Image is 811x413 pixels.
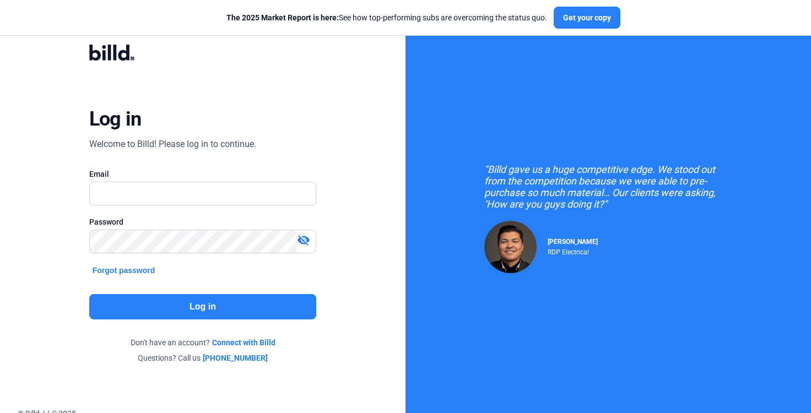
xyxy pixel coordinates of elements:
img: Raul Pacheco [484,221,537,273]
div: Don't have an account? [89,337,317,348]
a: [PHONE_NUMBER] [203,352,268,363]
div: RDP Electrical [548,246,598,256]
div: Log in [89,107,142,131]
div: Password [89,216,317,227]
button: Forgot password [89,264,159,276]
div: See how top-performing subs are overcoming the status quo. [226,12,547,23]
button: Log in [89,294,317,319]
a: Connect with Billd [212,337,275,348]
mat-icon: visibility_off [297,233,310,247]
span: [PERSON_NAME] [548,238,598,246]
span: The 2025 Market Report is here: [226,13,339,22]
div: Welcome to Billd! Please log in to continue. [89,138,256,151]
div: Email [89,169,317,180]
button: Get your copy [554,7,620,29]
div: Questions? Call us [89,352,317,363]
div: "Billd gave us a huge competitive edge. We stood out from the competition because we were able to... [484,164,732,210]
